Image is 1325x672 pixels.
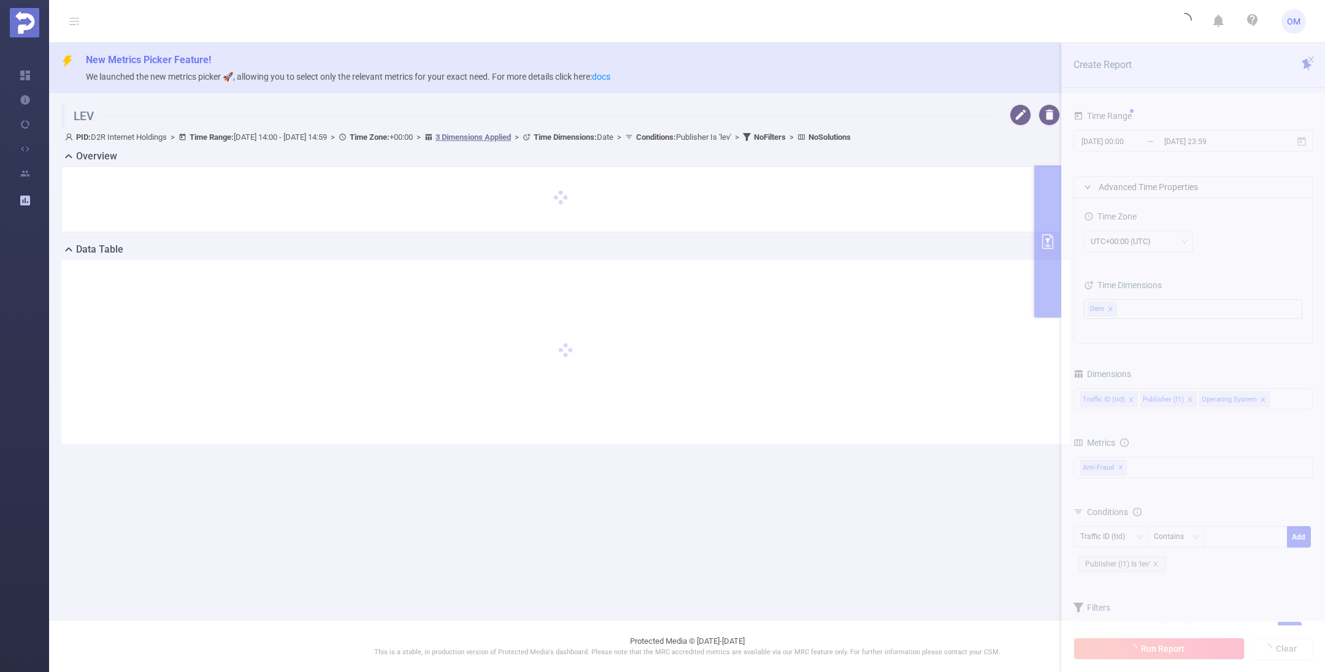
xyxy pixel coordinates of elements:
span: OM [1287,9,1300,34]
b: Time Dimensions : [534,132,597,142]
b: PID: [76,132,91,142]
i: icon: thunderbolt [61,55,74,67]
span: > [413,132,424,142]
footer: Protected Media © [DATE]-[DATE] [49,620,1325,672]
span: > [511,132,523,142]
b: Time Zone: [350,132,390,142]
span: > [613,132,625,142]
h2: Overview [76,149,117,164]
u: 3 Dimensions Applied [436,132,511,142]
b: Conditions : [636,132,676,142]
span: > [327,132,339,142]
span: > [167,132,179,142]
i: icon: close [1307,55,1315,64]
i: icon: loading [1177,13,1192,30]
b: Time Range: [190,132,234,142]
b: No Filters [754,132,786,142]
img: Protected Media [10,8,39,37]
span: New Metrics Picker Feature! [86,54,211,66]
span: Date [534,132,613,142]
span: > [731,132,743,142]
a: docs [592,72,610,82]
span: > [786,132,797,142]
span: We launched the new metrics picker 🚀, allowing you to select only the relevant metrics for your e... [86,72,610,82]
h1: LEV [61,104,993,129]
span: Publisher Is 'lev' [636,132,731,142]
span: D2R Internet Holdings [DATE] 14:00 - [DATE] 14:59 +00:00 [65,132,851,142]
h2: Data Table [76,242,123,257]
p: This is a stable, in production version of Protected Media's dashboard. Please note that the MRC ... [80,647,1294,658]
b: No Solutions [808,132,851,142]
button: icon: close [1307,53,1315,66]
i: icon: user [65,133,76,141]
